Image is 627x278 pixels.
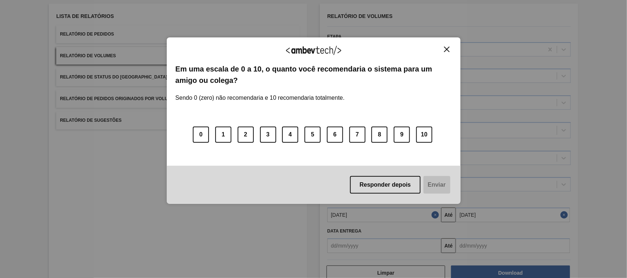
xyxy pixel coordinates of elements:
[305,127,321,143] button: 5
[327,127,343,143] button: 6
[282,127,298,143] button: 4
[349,127,365,143] button: 7
[193,127,209,143] button: 0
[238,127,254,143] button: 2
[176,86,345,101] label: Sendo 0 (zero) não recomendaria e 10 recomendaria totalmente.
[176,63,452,86] label: Em uma escala de 0 a 10, o quanto você recomendaria o sistema para um amigo ou colega?
[260,127,276,143] button: 3
[442,46,452,52] button: Close
[286,46,341,55] img: Logo Ambevtech
[371,127,388,143] button: 8
[416,127,432,143] button: 10
[350,176,421,194] button: Responder depois
[215,127,231,143] button: 1
[394,127,410,143] button: 9
[444,47,450,52] img: Close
